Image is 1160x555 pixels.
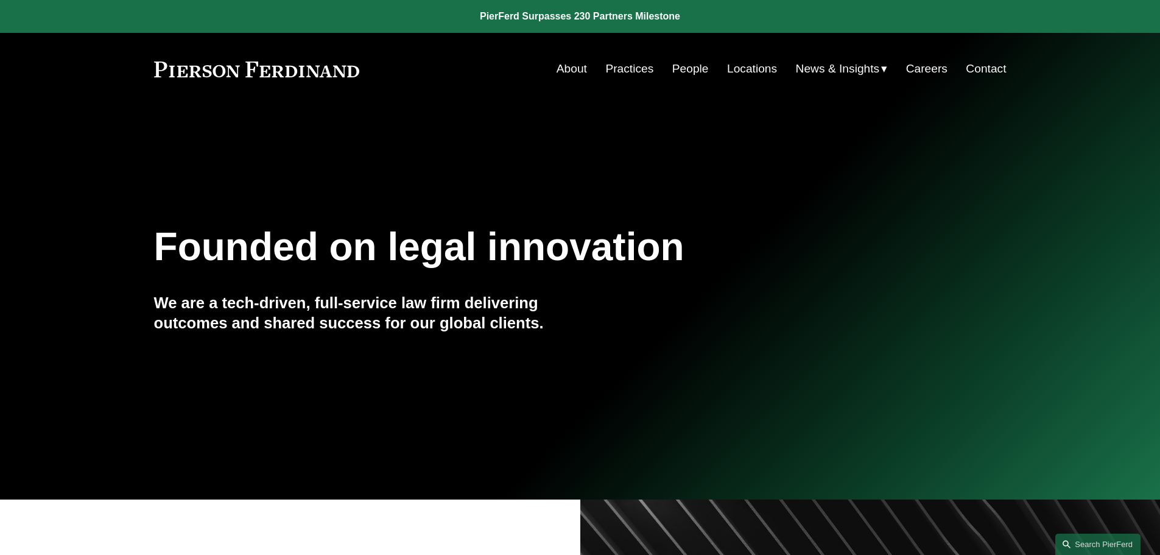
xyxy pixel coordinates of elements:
a: Practices [605,57,653,80]
a: Careers [906,57,947,80]
h1: Founded on legal innovation [154,225,865,269]
h4: We are a tech-driven, full-service law firm delivering outcomes and shared success for our global... [154,293,580,333]
a: People [672,57,709,80]
span: News & Insights [796,58,880,80]
a: Locations [727,57,777,80]
a: folder dropdown [796,57,888,80]
a: About [557,57,587,80]
a: Search this site [1055,534,1141,555]
a: Contact [966,57,1006,80]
